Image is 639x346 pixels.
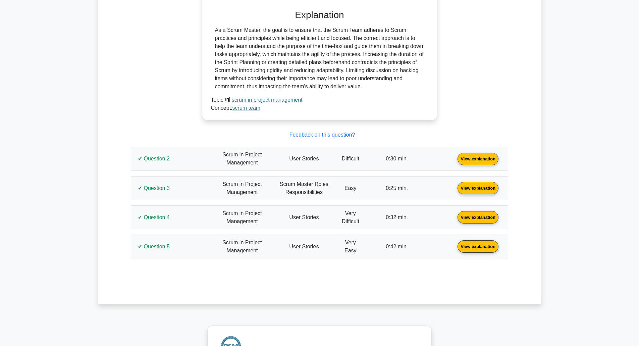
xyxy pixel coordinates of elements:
[215,9,424,21] h3: Explanation
[455,214,501,220] a: View explanation
[455,156,501,161] a: View explanation
[289,132,355,138] a: Feedback on this question?
[211,104,428,112] div: Concept:
[455,243,501,249] a: View explanation
[455,185,501,191] a: View explanation
[232,105,261,111] a: scrum team
[215,26,424,91] div: As a Scrum Master, the goal is to ensure that the Scrum Team adheres to Scrum practices and princ...
[211,96,428,104] div: Topic:
[232,97,303,103] a: scrum in project management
